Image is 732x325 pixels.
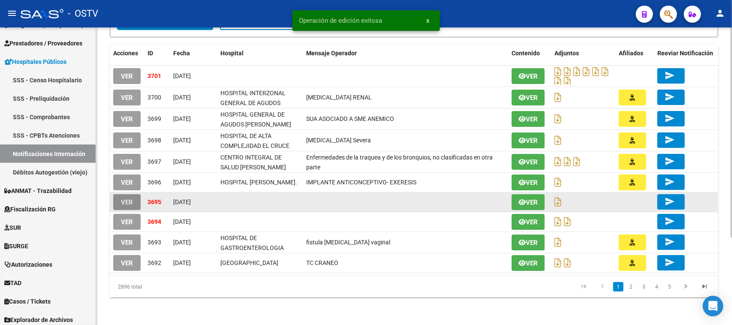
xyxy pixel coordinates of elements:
[4,186,72,196] span: ANMAT - Trazabilidad
[113,68,141,84] button: VER
[512,154,545,170] button: Ver
[665,135,675,145] mat-icon: send
[220,111,291,128] span: HOSPITAL GENERAL DE AGUDOS [PERSON_NAME]
[526,115,538,123] span: Ver
[526,137,538,144] span: Ver
[526,94,538,102] span: Ver
[121,199,133,206] span: VER
[678,282,694,292] a: go to next page
[551,44,615,63] datatable-header-cell: Adjuntos
[121,158,133,166] span: VER
[512,90,545,105] button: Ver
[113,235,141,250] button: VER
[113,175,141,190] button: VER
[651,280,663,294] li: page 4
[173,217,214,227] div: [DATE]
[715,8,725,18] mat-icon: person
[173,197,214,207] div: [DATE]
[148,179,161,186] span: 3696
[638,280,651,294] li: page 3
[148,50,153,57] span: ID
[220,259,278,266] span: [GEOGRAPHIC_DATA]
[113,255,141,271] button: VER
[575,282,592,292] a: go to first page
[639,282,649,292] a: 3
[148,94,161,101] span: 3700
[512,214,545,230] button: Ver
[306,50,357,57] span: Mensaje Operador
[173,50,190,57] span: Fecha
[554,50,579,57] span: Adjuntos
[113,214,141,230] button: VER
[217,44,303,63] datatable-header-cell: Hospital
[148,259,161,266] span: 3692
[526,72,538,80] span: Ver
[626,282,636,292] a: 2
[148,199,161,205] span: 3695
[173,258,214,268] div: [DATE]
[220,50,244,57] span: Hospital
[526,218,538,226] span: Ver
[170,44,217,63] datatable-header-cell: Fecha
[612,280,625,294] li: page 1
[665,113,675,123] mat-icon: send
[121,239,133,247] span: VER
[665,196,675,207] mat-icon: send
[512,132,545,148] button: Ver
[121,259,133,267] span: VER
[144,44,170,63] datatable-header-cell: ID
[220,235,284,261] span: HOSPITAL DE GASTROENTEROLOGIA [PERSON_NAME]
[306,137,371,144] span: Estenosis Aórtica Severa
[663,280,676,294] li: page 5
[512,50,540,57] span: Contenido
[306,115,394,122] span: SUA ASOCIADO A SME ANEMICO
[148,137,161,144] span: 3698
[173,114,214,124] div: [DATE]
[619,50,643,57] span: Afiliados
[110,276,230,298] div: 2896 total
[173,135,214,145] div: [DATE]
[657,50,713,57] span: Reeviar Notificación
[665,92,675,102] mat-icon: send
[696,282,713,292] a: go to last page
[113,132,141,148] button: VER
[173,178,214,187] div: [DATE]
[526,239,538,247] span: Ver
[526,199,538,206] span: Ver
[303,44,508,63] datatable-header-cell: Mensaje Operador
[4,297,51,306] span: Casos / Tickets
[665,177,675,187] mat-icon: send
[4,315,73,325] span: Explorador de Archivos
[148,218,161,225] span: 3694
[703,296,723,316] div: Open Intercom Messenger
[654,44,718,63] datatable-header-cell: Reeviar Notificación
[665,257,675,268] mat-icon: send
[665,216,675,226] mat-icon: send
[4,260,52,269] span: Autorizaciones
[665,282,675,292] a: 5
[594,282,611,292] a: go to previous page
[4,223,21,232] span: SUR
[220,179,297,186] span: HOSPITAL [PERSON_NAME].
[173,238,214,247] div: [DATE]
[665,237,675,247] mat-icon: send
[68,4,98,23] span: - OSTV
[220,90,286,116] span: HOSPITAL INTERZONAL GENERAL DE AGUDOS [PERSON_NAME]
[4,241,28,251] span: SURGE
[121,115,133,123] span: VER
[526,179,538,187] span: Ver
[512,111,545,127] button: Ver
[121,179,133,187] span: VER
[652,282,662,292] a: 4
[110,44,144,63] datatable-header-cell: Acciones
[665,70,675,81] mat-icon: send
[4,278,21,288] span: TAD
[220,132,289,159] span: HOSPITAL DE ALTA COMPLEJIDAD EL CRUCE SAMIC
[173,157,214,167] div: [DATE]
[508,44,551,63] datatable-header-cell: Contenido
[306,94,372,101] span: LITIASIS RENAL
[306,179,416,186] span: IMPLANTE ANTICONCEPTIVO- EXERESIS
[420,13,437,28] button: x
[113,154,141,170] button: VER
[148,158,161,165] span: 3697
